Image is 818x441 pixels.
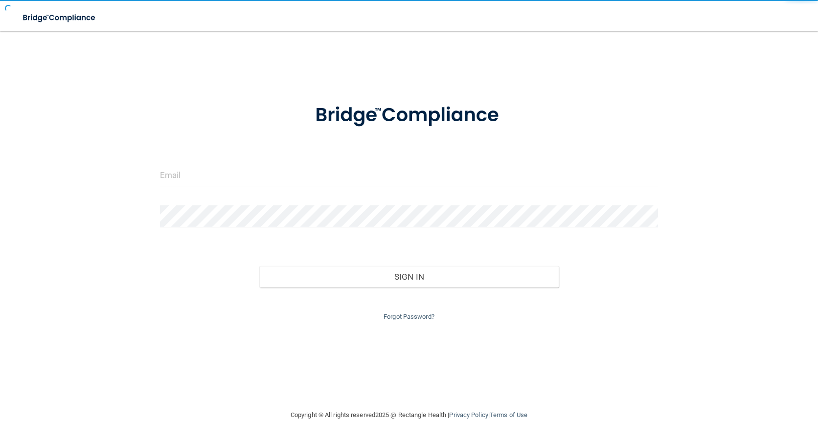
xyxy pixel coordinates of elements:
[15,8,105,28] img: bridge_compliance_login_screen.278c3ca4.svg
[160,164,659,186] input: Email
[230,399,588,431] div: Copyright © All rights reserved 2025 @ Rectangle Health | |
[295,90,523,141] img: bridge_compliance_login_screen.278c3ca4.svg
[449,411,488,419] a: Privacy Policy
[259,266,558,287] button: Sign In
[490,411,527,419] a: Terms of Use
[384,313,434,320] a: Forgot Password?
